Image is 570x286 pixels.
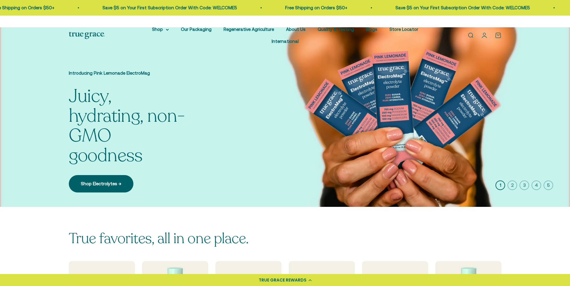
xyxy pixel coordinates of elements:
[100,4,234,11] p: Save $5 on Your First Subscription Order With Code: WELCOME5
[224,27,274,32] a: Regenerative Agriculture
[69,84,185,168] split-lines: Juicy, hydrating, non-GMO goodness
[389,27,418,32] a: Store Locator
[393,4,527,11] p: Save $5 on Your First Subscription Order With Code: WELCOME5
[272,39,299,44] a: International
[259,277,306,283] div: TRUE GRACE REWARDS
[282,5,345,10] a: Free Shipping on Orders $50+
[181,27,212,32] a: Our Packaging
[69,70,189,77] p: Introducing Pink Lemonade ElectroMag
[520,180,529,190] button: 3
[366,27,377,32] a: Blogs
[152,26,169,33] summary: Shop
[495,180,505,190] button: 1
[318,27,354,32] a: Quality & Testing
[286,27,306,32] a: About Us
[69,229,249,248] split-lines: True favorites, all in one place.
[508,180,517,190] button: 2
[544,180,553,190] button: 5
[532,180,541,190] button: 4
[69,175,133,192] a: Shop Electrolytes →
